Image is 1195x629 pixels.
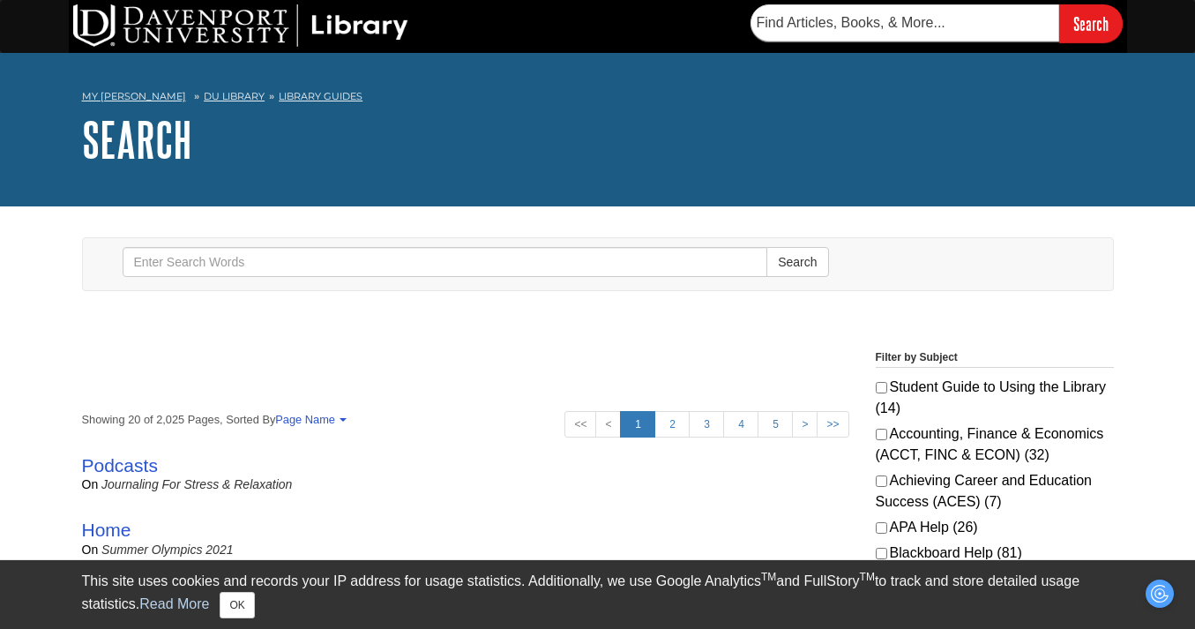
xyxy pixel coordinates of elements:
a: My [PERSON_NAME] [82,89,186,104]
a: < [595,411,621,438]
button: Search [766,247,828,277]
input: Achieving Career and Education Success (ACES) (7) [876,475,887,487]
input: Accounting, Finance & Economics (ACCT, FINC & ECON) (32) [876,429,887,440]
a: 5 [758,411,793,438]
a: Home [82,520,131,540]
input: Blackboard Help (81) [876,548,887,559]
a: 2 [654,411,690,438]
a: 4 [723,411,758,438]
label: Accounting, Finance & Economics (ACCT, FINC & ECON) (32) [876,423,1114,466]
a: >> [817,411,848,438]
div: This site uses cookies and records your IP address for usage statistics. Additionally, we use Goo... [82,571,1114,618]
label: Achieving Career and Education Success (ACES) (7) [876,470,1114,513]
strong: Showing 20 of 2,025 Pages, Sorted By [82,411,849,428]
a: Summer Olympics 2021 [101,543,233,557]
span: on [82,543,99,557]
a: > [792,411,818,438]
label: Blackboard Help (81) [876,543,1114,564]
input: APA Help (26) [876,522,887,534]
a: Journaling for Stress & Relaxation [101,477,292,491]
sup: TM [761,571,776,583]
button: Close [220,592,254,618]
a: 1 [620,411,655,438]
a: << [564,411,596,438]
input: Find Articles, Books, & More... [751,4,1059,41]
input: Enter Search Words [123,247,768,277]
a: Podcasts [82,455,158,475]
form: Searches DU Library's articles, books, and more [751,4,1123,42]
a: Read More [139,596,209,611]
ul: Search Pagination [564,411,848,438]
nav: breadcrumb [82,85,1114,113]
input: Student Guide to Using the Library (14) [876,382,887,393]
label: APA Help (26) [876,517,1114,538]
input: Search [1059,4,1123,42]
a: 3 [689,411,724,438]
a: Page Name [275,413,344,426]
a: Library Guides [279,90,362,102]
span: on [82,477,99,491]
h1: Search [82,113,1114,166]
sup: TM [860,571,875,583]
legend: Filter by Subject [876,349,1114,368]
a: DU Library [204,90,265,102]
label: Student Guide to Using the Library (14) [876,377,1114,419]
img: DU Library [73,4,408,47]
